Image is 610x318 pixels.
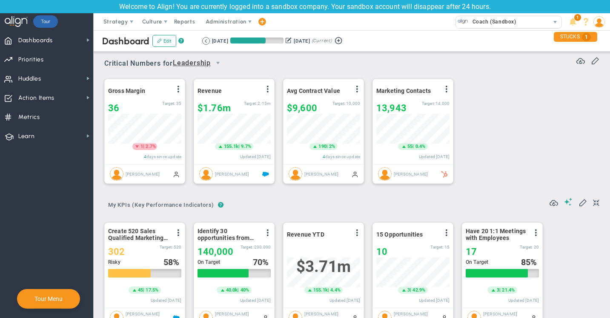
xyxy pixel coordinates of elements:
span: Marketing Contacts [376,87,431,94]
span: Culture [142,18,162,25]
span: 15 Opportunities [376,231,423,238]
span: Critical Numbers for [104,56,227,72]
span: 17 [466,246,477,257]
span: $9,600 [287,103,317,113]
span: Updated [DATE] [329,298,360,303]
span: Action Items [18,89,54,107]
span: Priorities [18,51,44,69]
img: 33663.Company.photo [458,16,468,27]
img: 210559.Person.photo [593,16,605,28]
span: (Current) [312,37,332,45]
button: Edit [152,35,176,47]
span: $3,707,282 [296,257,351,276]
div: [DATE] [294,37,310,45]
span: Manually Updated [352,171,358,177]
span: 2% [329,144,335,149]
span: 4 [323,154,325,159]
img: Katie Williams [289,167,302,181]
div: STUCKS [554,32,597,42]
span: Target: [241,245,253,249]
span: Target: [422,101,435,106]
span: Revenue YTD [287,231,324,238]
span: [PERSON_NAME] [215,171,249,176]
img: Jane Wilson [110,167,123,181]
span: Identify 30 opportunities from SmithCo resulting in $200K new sales [198,228,259,241]
span: Leadership [173,58,211,69]
button: Tour Menu [32,295,65,303]
span: Target: [332,101,345,106]
span: Updated [DATE] [508,298,539,303]
span: Reports [170,13,200,30]
span: days since update [146,154,181,159]
span: 42.9% [412,287,425,293]
span: 35 [176,101,181,106]
span: HubSpot Enabled [441,171,448,177]
span: 14,000 [435,101,450,106]
span: 302 [108,246,125,257]
span: Updated [DATE] [419,298,450,303]
span: On Target [466,259,488,265]
span: 0.4% [415,144,426,149]
li: Announcements [566,13,579,30]
span: 1 [582,33,591,41]
span: 155.1k [313,287,328,294]
span: 58 [163,257,173,267]
span: Target: [162,101,175,106]
span: 4.4% [330,287,341,293]
span: On Target [198,259,220,265]
span: select [549,16,561,28]
span: Updated [DATE] [240,298,271,303]
span: 21.4% [502,287,515,293]
span: | [328,287,329,293]
span: Updated [DATE] [240,154,271,159]
span: 70 [253,257,262,267]
span: Updated [DATE] [419,154,450,159]
span: 2.7% [146,144,156,149]
span: | [410,287,411,293]
span: Risky [108,259,120,265]
span: Target: [520,245,533,249]
span: Manually Updated [173,171,180,177]
div: % [163,257,182,267]
span: Revenue [198,87,222,94]
span: 155.1k [224,143,238,150]
span: 3 [407,287,410,294]
span: 40% [241,287,249,293]
img: Jane Wilson [378,167,392,181]
span: [PERSON_NAME] [304,171,338,176]
span: Administration [206,18,246,25]
span: | [143,144,144,149]
span: 20 [534,245,539,249]
span: [PERSON_NAME] [126,171,160,176]
div: % [253,257,271,267]
span: Avg Contract Value [287,87,340,94]
span: 2,154,350 [258,101,271,106]
span: | [238,287,239,293]
span: Refresh Data [550,197,558,206]
span: Strategy [103,18,128,25]
span: Huddles [18,70,41,88]
span: Updated [DATE] [151,298,181,303]
span: | [499,287,501,293]
span: 36 [108,103,119,113]
span: Have 20 1:1 Meetings with Employees [466,228,527,241]
span: Create 520 Sales Qualified Marketing Leads [108,228,170,241]
span: Suggestions (AI Feature) [564,198,573,206]
span: | [412,144,414,149]
span: 10 [376,246,387,257]
span: Target: [160,245,172,249]
span: | [326,144,328,149]
span: 13,943 [376,103,407,113]
span: Dashboards [18,32,53,49]
span: Edit My KPIs [578,198,587,206]
span: 1 [140,143,143,150]
button: My KPIs (Key Performance Indicators) [104,198,218,213]
span: Metrics [18,108,40,126]
span: | [238,144,240,149]
span: $1,758,367 [198,103,231,113]
span: 1 [574,14,581,21]
span: | [143,287,144,293]
span: 55 [407,143,412,150]
span: Coach (Sandbox) [468,16,516,27]
span: Edit or Add Critical Numbers [591,56,599,64]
